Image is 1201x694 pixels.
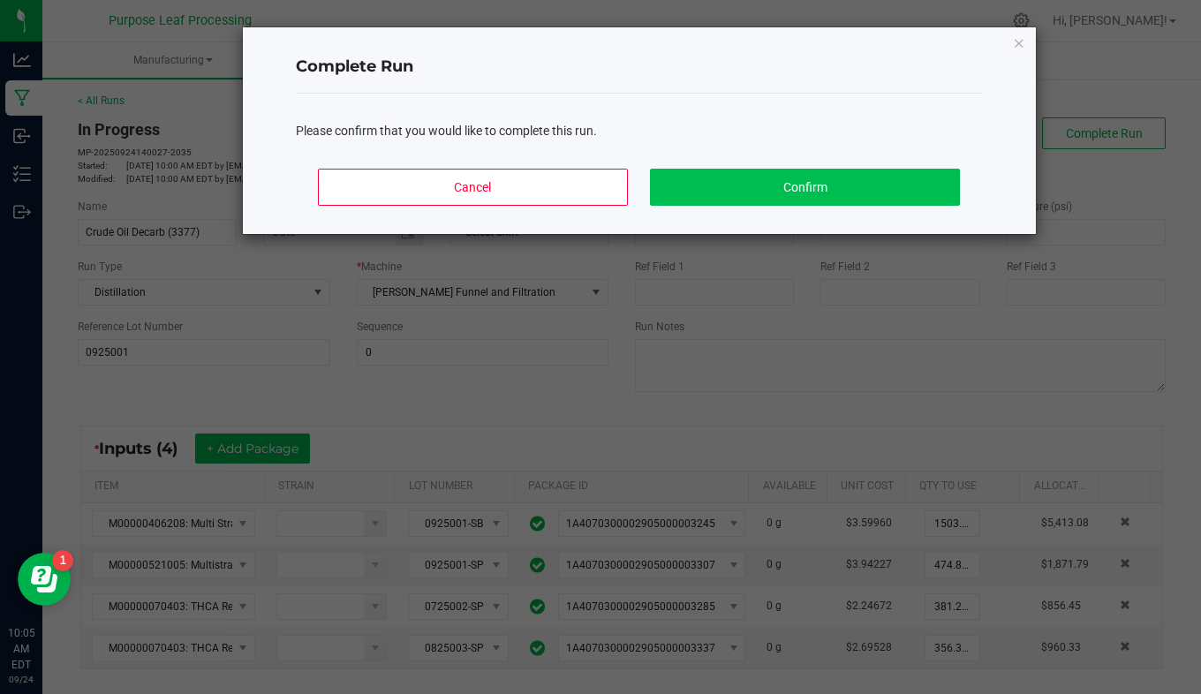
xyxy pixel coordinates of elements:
[318,169,627,206] button: Cancel
[52,550,73,571] iframe: Resource center unread badge
[1013,32,1025,53] button: Close
[296,56,983,79] h4: Complete Run
[296,122,983,140] div: Please confirm that you would like to complete this run.
[18,553,71,606] iframe: Resource center
[650,169,959,206] button: Confirm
